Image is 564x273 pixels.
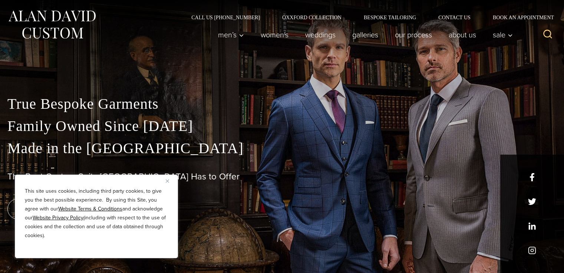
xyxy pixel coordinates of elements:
span: Men’s [218,31,244,38]
a: Bespoke Tailoring [353,15,427,20]
h1: The Best Custom Suits [GEOGRAPHIC_DATA] Has to Offer [7,171,557,182]
button: Close [166,176,175,185]
a: About Us [441,27,485,42]
img: Alan David Custom [7,8,96,41]
a: Oxxford Collection [271,15,353,20]
a: Website Privacy Policy [33,214,83,222]
p: True Bespoke Garments Family Owned Since [DATE] Made in the [GEOGRAPHIC_DATA] [7,93,557,159]
a: Website Terms & Conditions [58,205,122,213]
p: This site uses cookies, including third party cookies, to give you the best possible experience. ... [25,187,168,240]
a: book an appointment [7,199,111,219]
a: Our Process [387,27,441,42]
a: Contact Us [427,15,482,20]
a: weddings [297,27,344,42]
a: Women’s [253,27,297,42]
nav: Secondary Navigation [180,15,557,20]
a: Galleries [344,27,387,42]
button: View Search Form [539,26,557,44]
img: Close [166,179,169,183]
a: Book an Appointment [482,15,557,20]
a: Call Us [PHONE_NUMBER] [180,15,271,20]
span: Sale [493,31,513,38]
nav: Primary Navigation [210,27,517,42]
